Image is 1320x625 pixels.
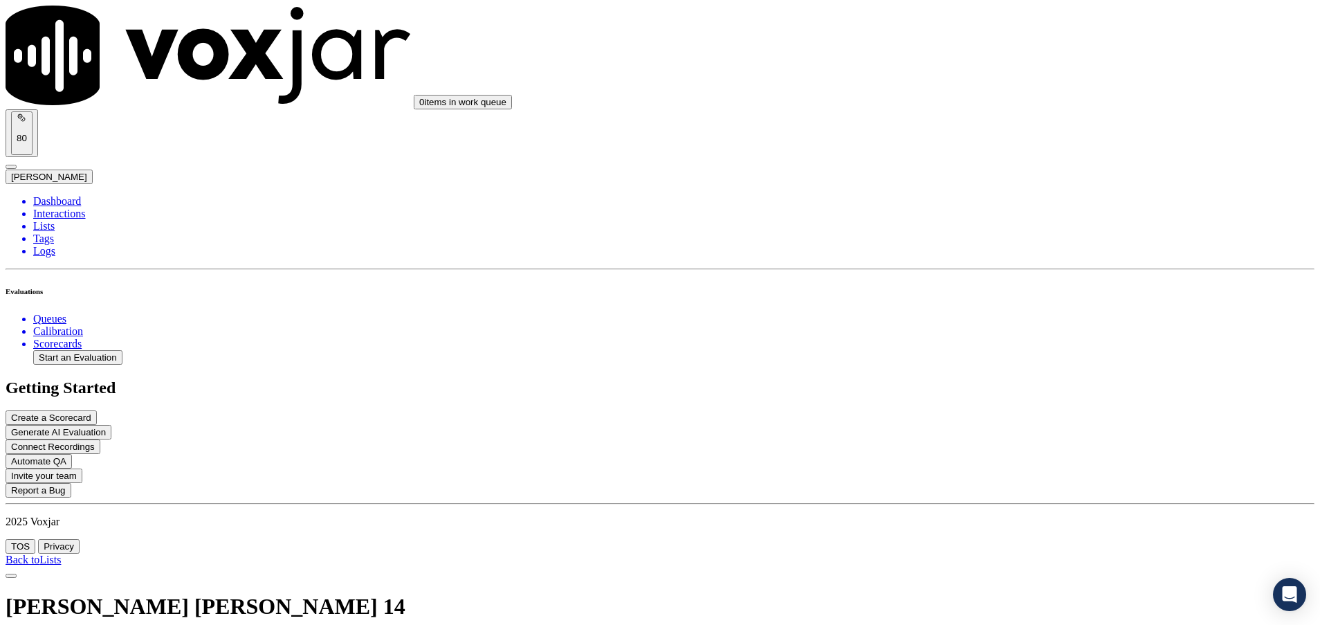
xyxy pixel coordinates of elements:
p: 2025 Voxjar [6,516,1314,528]
a: Tags [33,233,1314,245]
button: Invite your team [6,469,82,483]
button: TOS [6,539,35,554]
button: Create a Scorecard [6,410,97,425]
a: Logs [33,245,1314,257]
button: 0items in work queue [414,95,512,109]
a: Lists [33,220,1314,233]
a: Scorecards [33,338,1314,350]
button: Start an Evaluation [33,350,122,365]
img: voxjar logo [6,6,411,105]
span: [PERSON_NAME] [11,172,87,182]
div: Open Intercom Messenger [1273,578,1306,611]
a: Queues [33,313,1314,325]
button: Privacy [38,539,80,554]
a: Dashboard [33,195,1314,208]
button: 80 [11,111,33,155]
p: 80 [17,133,27,143]
h6: Evaluations [6,287,1314,296]
button: 80 [6,109,38,157]
a: Calibration [33,325,1314,338]
button: Automate QA [6,454,72,469]
h2: Getting Started [6,379,1314,397]
button: [PERSON_NAME] [6,170,93,184]
h1: [PERSON_NAME] [PERSON_NAME] 14 [6,594,1314,619]
a: Interactions [33,208,1314,220]
a: Back toLists [6,554,61,565]
button: Generate AI Evaluation [6,425,111,440]
button: Report a Bug [6,483,71,498]
button: Connect Recordings [6,440,100,454]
